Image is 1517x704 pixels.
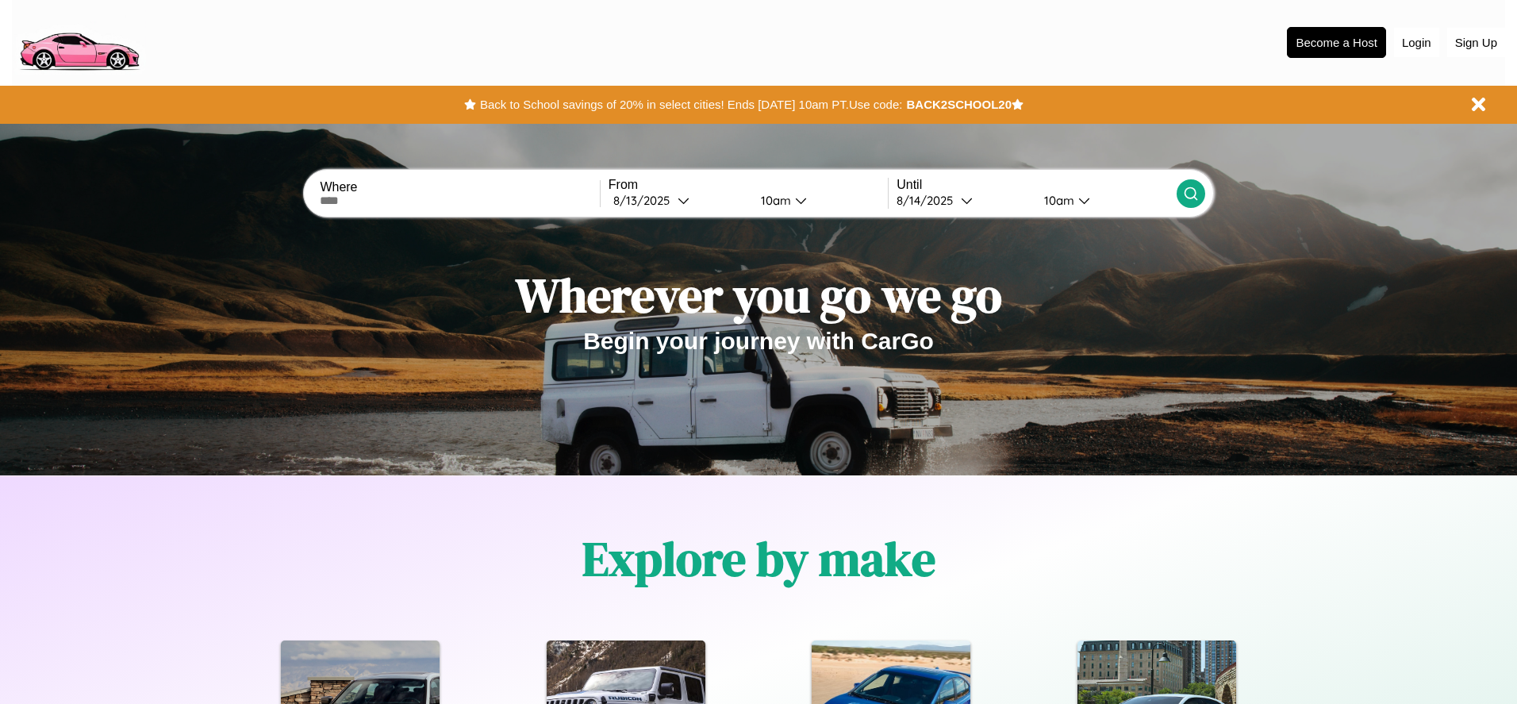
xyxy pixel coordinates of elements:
label: Where [320,180,599,194]
div: 10am [1036,193,1078,208]
img: logo [12,8,146,75]
button: 10am [1031,192,1176,209]
h1: Explore by make [582,526,935,591]
label: From [609,178,888,192]
button: Back to School savings of 20% in select cities! Ends [DATE] 10am PT.Use code: [476,94,906,116]
div: 10am [753,193,795,208]
b: BACK2SCHOOL20 [906,98,1012,111]
div: 8 / 13 / 2025 [613,193,678,208]
button: Become a Host [1287,27,1386,58]
button: 8/13/2025 [609,192,748,209]
button: Sign Up [1447,28,1505,57]
label: Until [897,178,1176,192]
div: 8 / 14 / 2025 [897,193,961,208]
button: Login [1394,28,1439,57]
button: 10am [748,192,888,209]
